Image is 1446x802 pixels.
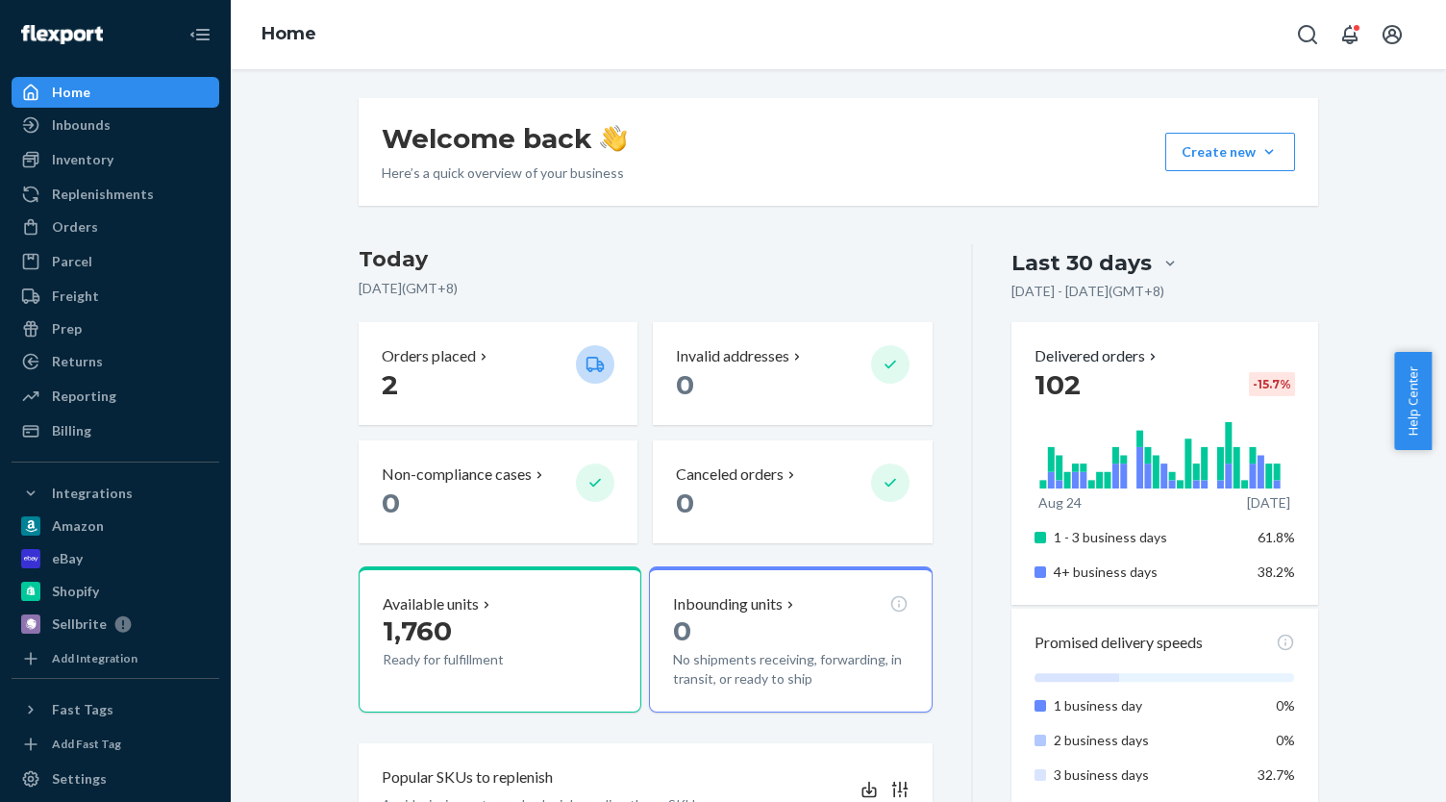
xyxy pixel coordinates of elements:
[52,549,83,568] div: eBay
[181,15,219,54] button: Close Navigation
[383,593,479,615] p: Available units
[52,387,116,406] div: Reporting
[1054,528,1243,547] p: 1 - 3 business days
[649,566,932,713] button: Inbounding units0No shipments receiving, forwarding, in transit, or ready to ship
[673,593,783,615] p: Inbounding units
[1247,493,1290,513] p: [DATE]
[382,487,400,519] span: 0
[52,614,107,634] div: Sellbrite
[52,516,104,536] div: Amazon
[52,150,113,169] div: Inventory
[12,576,219,607] a: Shopify
[12,381,219,412] a: Reporting
[52,582,99,601] div: Shopify
[359,440,637,543] button: Non-compliance cases 0
[1288,15,1327,54] button: Open Search Box
[1054,765,1243,785] p: 3 business days
[1394,352,1432,450] button: Help Center
[12,478,219,509] button: Integrations
[52,115,111,135] div: Inbounds
[359,244,933,275] h3: Today
[359,566,641,713] button: Available units1,760Ready for fulfillment
[1276,697,1295,714] span: 0%
[383,650,561,669] p: Ready for fulfillment
[653,440,932,543] button: Canceled orders 0
[52,769,107,789] div: Settings
[600,125,627,152] img: hand-wave emoji
[673,614,691,647] span: 0
[12,543,219,574] a: eBay
[52,287,99,306] div: Freight
[382,121,627,156] h1: Welcome back
[1373,15,1411,54] button: Open account menu
[12,77,219,108] a: Home
[1258,529,1295,545] span: 61.8%
[12,609,219,639] a: Sellbrite
[382,163,627,183] p: Here’s a quick overview of your business
[1054,696,1243,715] p: 1 business day
[1165,133,1295,171] button: Create new
[382,368,398,401] span: 2
[1276,732,1295,748] span: 0%
[383,614,452,647] span: 1,760
[52,217,98,237] div: Orders
[12,281,219,312] a: Freight
[52,650,137,666] div: Add Integration
[1258,564,1295,580] span: 38.2%
[359,322,637,425] button: Orders placed 2
[1035,632,1203,654] p: Promised delivery speeds
[52,352,103,371] div: Returns
[52,185,154,204] div: Replenishments
[12,110,219,140] a: Inbounds
[1249,372,1295,396] div: -15.7 %
[52,421,91,440] div: Billing
[1054,563,1243,582] p: 4+ business days
[1035,368,1081,401] span: 102
[1011,248,1152,278] div: Last 30 days
[676,464,784,486] p: Canceled orders
[382,345,476,367] p: Orders placed
[262,23,316,44] a: Home
[12,694,219,725] button: Fast Tags
[382,464,532,486] p: Non-compliance cases
[52,319,82,338] div: Prep
[52,484,133,503] div: Integrations
[246,7,332,63] ol: breadcrumbs
[12,733,219,756] a: Add Fast Tag
[12,511,219,541] a: Amazon
[1011,282,1164,301] p: [DATE] - [DATE] ( GMT+8 )
[676,345,789,367] p: Invalid addresses
[12,212,219,242] a: Orders
[12,415,219,446] a: Billing
[12,346,219,377] a: Returns
[676,487,694,519] span: 0
[52,83,90,102] div: Home
[12,144,219,175] a: Inventory
[12,246,219,277] a: Parcel
[1038,493,1082,513] p: Aug 24
[359,279,933,298] p: [DATE] ( GMT+8 )
[21,25,103,44] img: Flexport logo
[52,252,92,271] div: Parcel
[52,700,113,719] div: Fast Tags
[382,766,553,789] p: Popular SKUs to replenish
[673,650,908,689] p: No shipments receiving, forwarding, in transit, or ready to ship
[12,313,219,344] a: Prep
[1258,766,1295,783] span: 32.7%
[52,736,121,752] div: Add Fast Tag
[676,368,694,401] span: 0
[1054,731,1243,750] p: 2 business days
[1331,15,1369,54] button: Open notifications
[12,647,219,670] a: Add Integration
[1035,345,1160,367] button: Delivered orders
[12,179,219,210] a: Replenishments
[12,764,219,794] a: Settings
[653,322,932,425] button: Invalid addresses 0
